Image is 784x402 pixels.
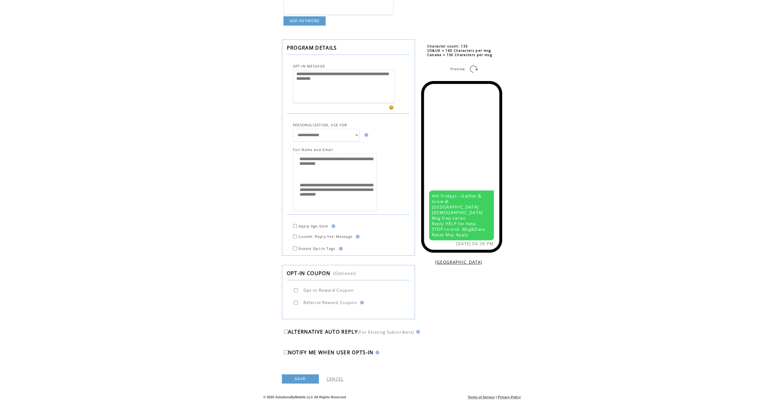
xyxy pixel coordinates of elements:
span: Full Name and Email [293,148,410,152]
a: Privacy Policy [498,395,521,399]
span: (Optional) [333,270,356,276]
span: (For Existing Subscribers) [358,329,414,335]
span: Preview [450,67,465,71]
img: help.gif [330,224,335,228]
a: SAVE [282,374,319,384]
img: help.gif [374,351,379,354]
span: | [496,395,497,399]
a: [GEOGRAPHIC_DATA] [435,259,482,265]
img: help.gif [337,247,343,250]
span: Enable Opt-in Tags [299,246,335,251]
span: PROGRAM DETAILS [287,44,337,51]
a: Terms of Service [468,395,495,399]
span: NOTIFY ME WHEN USER OPTS-IN [288,349,374,356]
span: PERSONALIZATION, ASK FOR [293,123,347,127]
a: CANCEL [327,376,344,382]
span: Custom 'Reply Yes' Message [299,234,353,239]
span: ALTERNATIVE AUTO REPLY [288,328,358,335]
span: OPT-IN COUPON [287,270,330,277]
span: © 2025 SolutionsByMobile LLC All Rights Reserved [263,395,346,399]
img: help.gif [354,235,360,238]
span: Opt-in Reward Coupon [303,287,354,293]
span: 4th Fridays - Gather & Grow @ [GEOGRAPHIC_DATA][DEMOGRAPHIC_DATA] Msg freq varies Reply HELP for ... [432,193,485,238]
span: Canada = 136 Characters per msg [427,53,492,57]
span: US&UK = 160 Characters per msg [427,48,491,53]
span: Apply Age Gate [299,224,328,228]
span: 😀 [389,104,394,110]
img: help.gif [363,133,368,137]
img: help.gif [414,330,420,334]
span: OPT-IN MESSAGE [293,64,325,68]
img: help.gif [358,301,364,304]
a: ADD KEYWORD [283,16,326,26]
span: Referral Reward Coupon [303,300,357,305]
span: Character count: 133 [427,44,468,48]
